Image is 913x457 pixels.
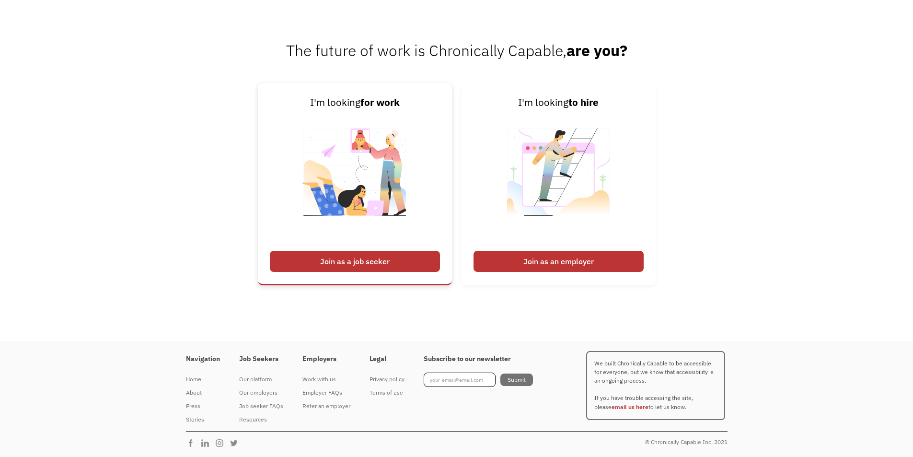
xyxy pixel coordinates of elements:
[295,110,415,246] img: Illustrated image of people looking for work
[286,40,627,60] span: The future of work is Chronically Capable,
[474,251,644,272] div: Join as an employer
[186,373,220,386] a: Home
[186,386,220,399] a: About
[186,387,220,398] div: About
[239,386,283,399] a: Our employers
[370,373,404,386] a: Privacy policy
[360,96,400,109] strong: for work
[239,355,283,363] h4: Job Seekers
[612,403,648,410] a: email us here
[424,373,496,387] input: your-email@email.com
[239,414,283,425] div: Resources
[186,355,220,363] h4: Navigation
[370,374,404,385] div: Privacy policy
[302,387,350,398] div: Employer FAQs
[186,400,220,412] div: Press
[186,399,220,413] a: Press
[186,438,200,448] img: Chronically Capable Facebook Page
[302,355,350,363] h4: Employers
[499,110,618,246] img: Illustrated image of someone looking to hire
[239,400,283,412] div: Job seeker FAQs
[566,40,627,60] strong: are you?
[186,374,220,385] div: Home
[239,413,283,426] a: Resources
[302,399,350,413] a: Refer an employer
[645,436,728,448] div: © Chronically Capable Inc. 2021
[239,374,283,385] div: Our platform
[186,413,220,426] a: Stories
[239,399,283,413] a: Job seeker FAQs
[302,374,350,385] div: Work with us
[370,387,404,398] div: Terms of use
[370,386,404,399] a: Terms of use
[424,355,533,363] h4: Subscribe to our newsletter
[302,400,350,412] div: Refer an employer
[500,374,533,386] input: Submit
[568,96,599,109] strong: to hire
[302,386,350,399] a: Employer FAQs
[270,251,440,272] div: Join as a job seeker
[302,373,350,386] a: Work with us
[186,414,220,425] div: Stories
[239,387,283,398] div: Our employers
[258,83,452,285] a: I'm lookingfor workJoin as a job seeker
[215,438,229,448] img: Chronically Capable Instagram Page
[239,373,283,386] a: Our platform
[229,438,243,448] img: Chronically Capable Twitter Page
[474,95,644,110] div: I'm looking
[270,95,440,110] div: I'm looking
[200,438,215,448] img: Chronically Capable Linkedin Page
[424,373,533,387] form: Footer Newsletter
[370,355,404,363] h4: Legal
[586,351,725,420] p: We built Chronically Capable to be accessible for everyone, but we know that accessibility is an ...
[462,83,656,285] a: I'm lookingto hireJoin as an employer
